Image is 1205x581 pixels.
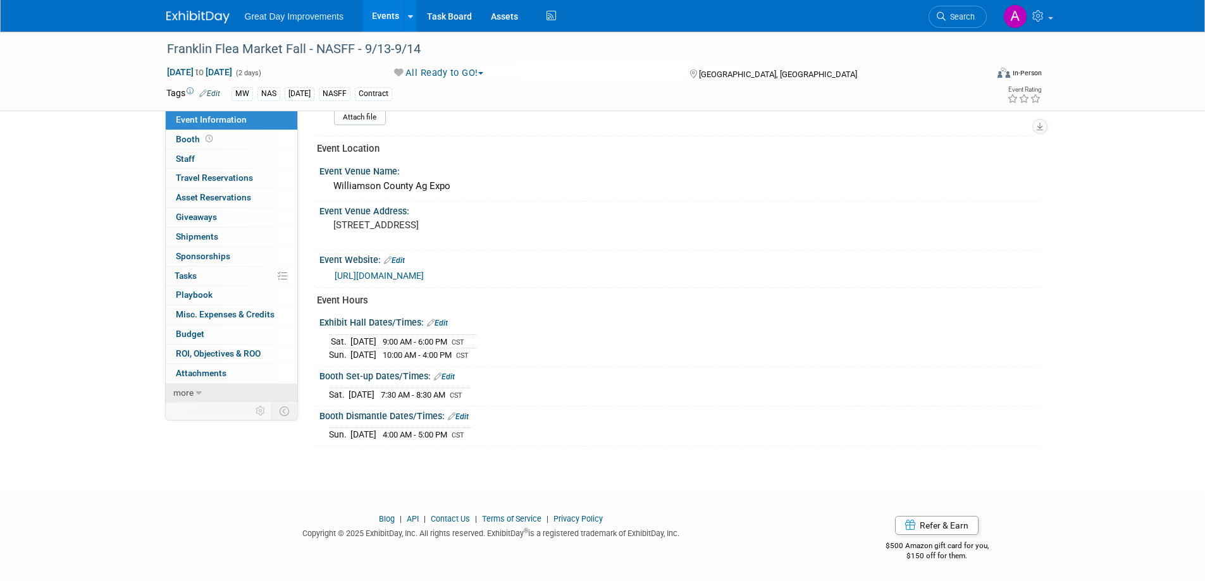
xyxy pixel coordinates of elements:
a: Shipments [166,228,297,247]
span: Sponsorships [176,251,230,261]
div: Copyright © 2025 ExhibitDay, Inc. All rights reserved. ExhibitDay is a registered trademark of Ex... [166,525,817,539]
span: Playbook [176,290,213,300]
a: Privacy Policy [553,514,603,523]
div: Contract [355,87,392,101]
a: more [166,384,297,403]
a: Attachments [166,364,297,383]
div: Event Location [317,142,1030,156]
span: to [194,67,206,77]
span: [GEOGRAPHIC_DATA], [GEOGRAPHIC_DATA] [699,70,857,79]
span: (2 days) [235,69,261,77]
div: $150 off for them. [835,551,1039,561]
span: Booth not reserved yet [203,134,215,144]
span: 10:00 AM - 4:00 PM [383,350,452,360]
td: Tags [166,87,220,101]
span: Event Information [176,114,247,125]
a: Blog [379,514,395,523]
span: | [397,514,405,523]
div: Event Venue Address: [319,202,1039,217]
div: Williamson County Ag Expo [329,176,1030,196]
a: Giveaways [166,208,297,227]
a: Edit [434,372,455,381]
span: more [173,388,194,398]
pre: [STREET_ADDRESS] [333,219,605,231]
span: CST [456,352,469,360]
span: Staff [176,154,195,164]
span: 7:30 AM - 8:30 AM [381,390,445,400]
a: [URL][DOMAIN_NAME] [335,271,424,281]
a: Tasks [166,267,297,286]
a: Asset Reservations [166,188,297,207]
div: Booth Set-up Dates/Times: [319,367,1039,383]
td: Sat. [329,388,349,401]
span: ROI, Objectives & ROO [176,348,261,358]
a: Sponsorships [166,247,297,266]
div: In-Person [1012,68,1042,78]
img: ExhibitDay [166,11,230,23]
img: Format-Inperson.png [998,68,1010,78]
span: Tasks [175,271,197,281]
span: CST [450,391,462,400]
span: CST [452,338,464,346]
span: | [543,514,552,523]
span: | [421,514,429,523]
span: Booth [176,134,215,144]
img: Angelique Critz [1003,4,1027,28]
a: Travel Reservations [166,169,297,188]
span: Search [946,12,975,21]
span: Attachments [176,368,226,378]
div: Event Website: [319,250,1039,267]
span: Travel Reservations [176,173,253,183]
sup: ® [524,527,528,534]
td: [DATE] [350,428,376,441]
div: Event Rating [1007,87,1041,93]
span: Asset Reservations [176,192,251,202]
a: API [407,514,419,523]
a: Edit [448,412,469,421]
td: Sun. [329,428,350,441]
span: | [472,514,480,523]
a: Refer & Earn [895,516,979,535]
button: All Ready to GO! [390,66,488,80]
td: Sun. [329,348,350,362]
a: Edit [427,319,448,327]
div: MW [232,87,253,101]
a: ROI, Objectives & ROO [166,345,297,364]
a: Event Information [166,111,297,130]
span: 9:00 AM - 6:00 PM [383,337,447,346]
span: Giveaways [176,212,217,222]
div: [DATE] [285,87,314,101]
div: Booth Dismantle Dates/Times: [319,407,1039,423]
td: [DATE] [350,334,376,348]
div: NASFF [319,87,350,101]
span: Shipments [176,231,218,242]
a: Playbook [166,286,297,305]
td: Personalize Event Tab Strip [250,403,272,419]
span: Misc. Expenses & Credits [176,309,275,319]
a: Edit [384,256,405,265]
span: CST [452,431,464,439]
a: Misc. Expenses & Credits [166,305,297,324]
div: NAS [257,87,280,101]
a: Search [929,6,987,28]
span: Budget [176,329,204,339]
td: Toggle Event Tabs [271,403,297,419]
a: Staff [166,150,297,169]
a: Booth [166,130,297,149]
div: Event Venue Name: [319,162,1039,178]
div: Exhibit Hall Dates/Times: [319,313,1039,329]
td: [DATE] [349,388,374,401]
a: Budget [166,325,297,344]
div: Event Format [912,66,1042,85]
a: Terms of Service [482,514,541,523]
div: Event Hours [317,294,1030,307]
a: Edit [199,89,220,98]
div: $500 Amazon gift card for you, [835,532,1039,561]
span: 4:00 AM - 5:00 PM [383,430,447,439]
a: Contact Us [431,514,470,523]
td: [DATE] [350,348,376,362]
div: Franklin Flea Market Fall - NASFF - 9/13-9/14 [163,38,968,61]
td: Sat. [329,334,350,348]
span: [DATE] [DATE] [166,66,233,78]
span: Great Day Improvements [245,11,343,21]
